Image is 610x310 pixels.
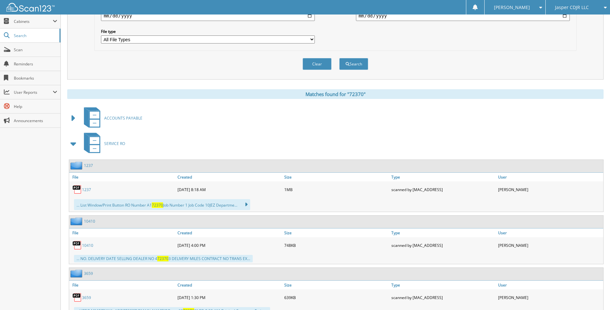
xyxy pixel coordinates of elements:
[390,228,496,237] a: Type
[72,293,82,302] img: PDF.png
[82,295,91,300] a: 3659
[14,104,57,109] span: Help
[14,19,53,24] span: Cabinets
[84,163,93,168] a: 1237
[69,228,176,237] a: File
[157,256,168,261] span: 72370
[101,29,315,34] label: File type
[14,75,57,81] span: Bookmarks
[101,11,315,21] input: start
[496,173,603,181] a: User
[80,105,142,131] a: ACCOUNTS PAYABLE
[70,161,84,170] img: folder2.png
[14,118,57,123] span: Announcements
[104,141,125,146] span: SERVICE RO
[74,199,250,210] div: ... List Window/Print Button RO Number A1 Job Number 1 Job Code 10JEZ Departme...
[356,11,570,21] input: end
[82,243,93,248] a: 10410
[176,281,283,289] a: Created
[67,89,604,99] div: Matches found for "72370"
[283,281,389,289] a: Size
[104,115,142,121] span: ACCOUNTS PAYABLE
[339,58,368,70] button: Search
[494,5,530,9] span: [PERSON_NAME]
[578,279,610,310] iframe: Chat Widget
[84,218,95,224] a: 10410
[14,61,57,67] span: Reminders
[70,217,84,225] img: folder2.png
[390,239,496,252] div: scanned by [MAC_ADDRESS]
[390,281,496,289] a: Type
[84,271,93,276] a: 3659
[82,187,91,192] a: 1237
[283,228,389,237] a: Size
[390,173,496,181] a: Type
[176,291,283,304] div: [DATE] 1:30 PM
[72,185,82,194] img: PDF.png
[176,228,283,237] a: Created
[303,58,332,70] button: Clear
[176,173,283,181] a: Created
[496,183,603,196] div: [PERSON_NAME]
[283,183,389,196] div: 1MB
[69,281,176,289] a: File
[6,3,55,12] img: scan123-logo-white.svg
[496,228,603,237] a: User
[496,281,603,289] a: User
[496,291,603,304] div: [PERSON_NAME]
[14,47,57,53] span: Scan
[283,239,389,252] div: 748KB
[152,202,163,208] span: 72370
[72,240,82,250] img: PDF.png
[555,5,589,9] span: Jasper CDJR LLC
[390,291,496,304] div: scanned by [MAC_ADDRESS]
[283,173,389,181] a: Size
[176,239,283,252] div: [DATE] 4:00 PM
[283,291,389,304] div: 639KB
[14,33,56,38] span: Search
[390,183,496,196] div: scanned by [MAC_ADDRESS]
[70,269,84,277] img: folder2.png
[80,131,125,156] a: SERVICE RO
[69,173,176,181] a: File
[74,255,253,262] div: ... NO. DELIVERY DATE SELLING DEALER NO 4 3 DELIVERY MILES CONTRACT NO TRANS EX...
[176,183,283,196] div: [DATE] 8:18 AM
[496,239,603,252] div: [PERSON_NAME]
[14,90,53,95] span: User Reports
